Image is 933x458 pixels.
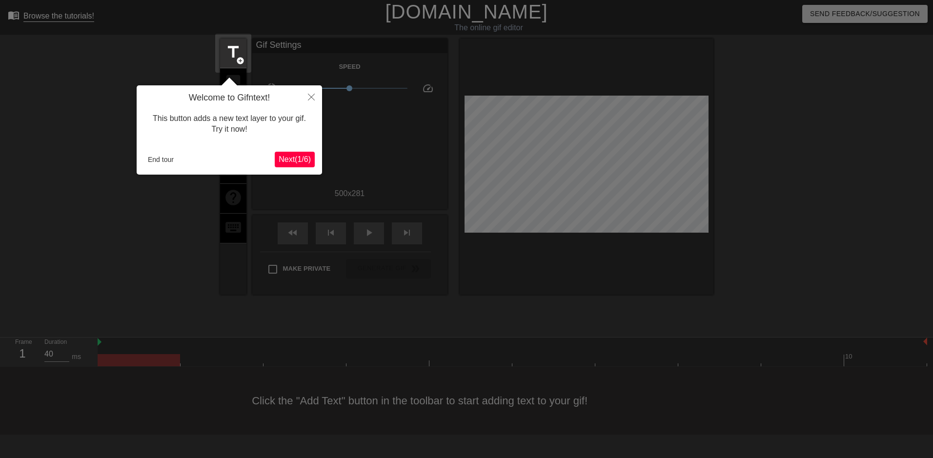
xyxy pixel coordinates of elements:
div: This button adds a new text layer to your gif. Try it now! [144,103,315,145]
button: Next [275,152,315,167]
span: Next ( 1 / 6 ) [279,155,311,163]
button: End tour [144,152,178,167]
h4: Welcome to Gifntext! [144,93,315,103]
button: Close [301,85,322,108]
